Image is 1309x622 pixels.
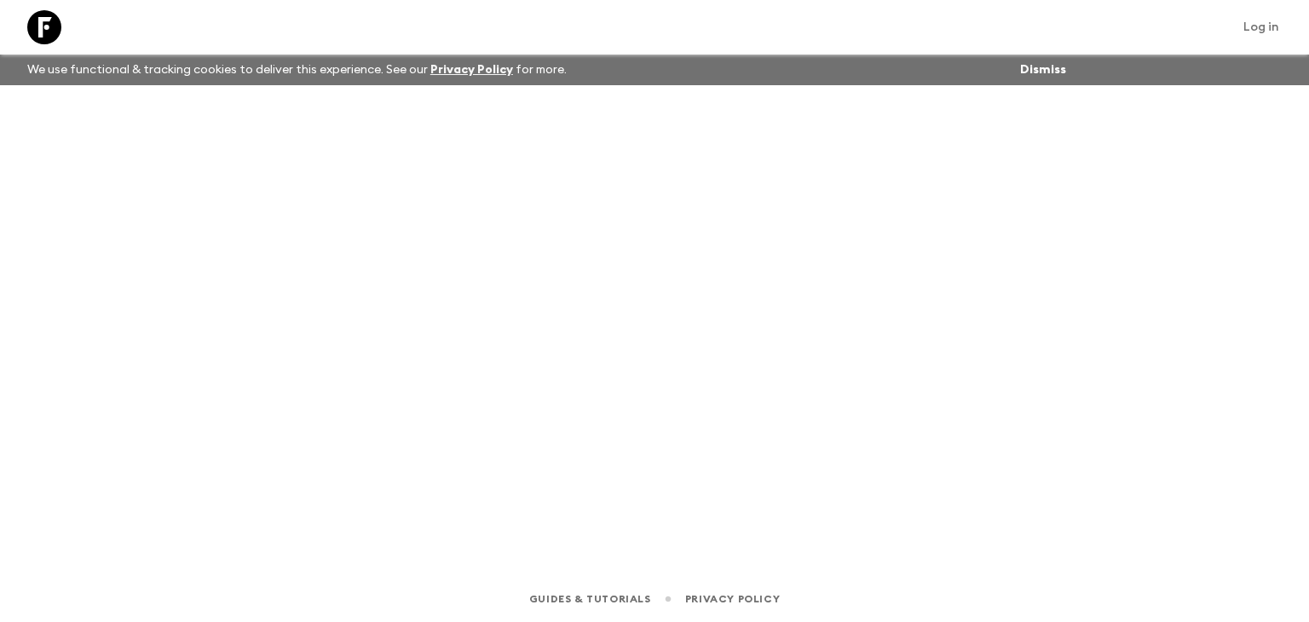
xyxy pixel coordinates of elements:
a: Privacy Policy [430,64,513,76]
a: Guides & Tutorials [529,590,651,608]
a: Log in [1234,15,1289,39]
a: Privacy Policy [685,590,780,608]
p: We use functional & tracking cookies to deliver this experience. See our for more. [20,55,574,85]
button: Dismiss [1016,58,1070,82]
